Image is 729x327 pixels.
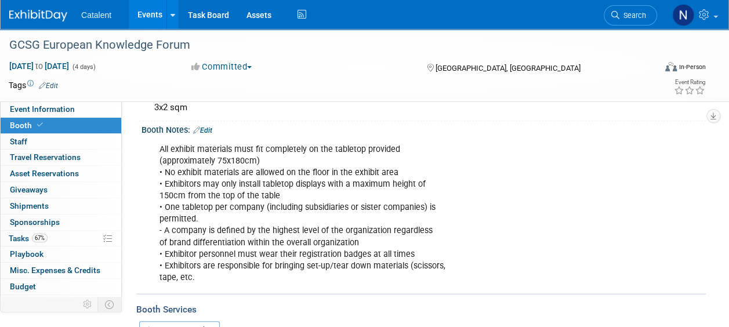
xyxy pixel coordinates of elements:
i: Booth reservation complete [37,122,43,128]
a: Shipments [1,198,121,214]
span: 67% [32,234,48,242]
div: Booth Notes: [142,121,706,136]
span: Playbook [10,249,43,259]
span: Staff [10,137,27,146]
span: Tasks [9,234,48,243]
a: Travel Reservations [1,150,121,165]
span: Booth [10,121,45,130]
div: All exhibit materials must fit completely on the tabletop provided (approximately 75x180cm) • No ... [151,138,594,289]
span: Budget [10,282,36,291]
span: Giveaways [10,185,48,194]
span: Misc. Expenses & Credits [10,266,100,275]
a: Staff [1,134,121,150]
div: 3x2 sqm [150,99,697,117]
span: [GEOGRAPHIC_DATA], [GEOGRAPHIC_DATA] [436,64,581,72]
div: In-Person [679,63,706,71]
td: Toggle Event Tabs [98,297,122,312]
td: Personalize Event Tab Strip [78,297,98,312]
img: Format-Inperson.png [665,62,677,71]
div: GCSG European Knowledge Forum [5,35,646,56]
div: Booth Services [136,303,706,316]
a: Event Information [1,101,121,117]
a: Asset Reservations [1,166,121,181]
span: Catalent [81,10,111,20]
span: [DATE] [DATE] [9,61,70,71]
a: Budget [1,279,121,295]
img: ExhibitDay [9,10,67,21]
span: Shipments [10,201,49,210]
a: Edit [193,126,212,135]
div: Event Rating [674,79,705,85]
span: Asset Reservations [10,169,79,178]
span: Sponsorships [10,217,60,227]
a: Misc. Expenses & Credits [1,263,121,278]
a: Playbook [1,246,121,262]
span: Search [619,11,646,20]
a: Giveaways [1,182,121,198]
span: to [34,61,45,71]
a: Sponsorships [1,215,121,230]
button: Committed [187,61,256,73]
td: Tags [9,79,58,91]
div: Event Format [604,60,706,78]
img: Nicole Bullock [672,4,694,26]
a: Edit [39,82,58,90]
a: Tasks67% [1,231,121,246]
span: Travel Reservations [10,152,81,162]
a: Booth [1,118,121,133]
span: Event Information [10,104,75,114]
span: (4 days) [71,63,96,71]
a: Search [604,5,657,26]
